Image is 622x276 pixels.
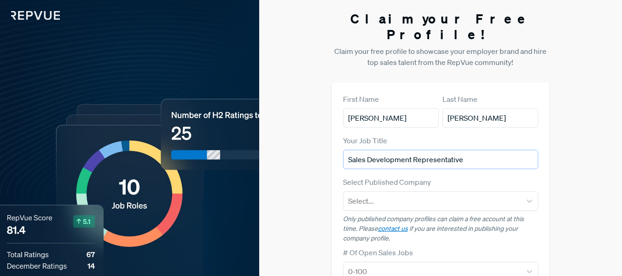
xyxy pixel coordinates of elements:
input: Title [343,150,539,169]
label: First Name [343,94,379,105]
input: First Name [343,108,439,128]
label: Select Published Company [343,176,431,188]
label: Your Job Title [343,135,387,146]
a: contact us [378,224,408,233]
input: Last Name [442,108,538,128]
h3: Claim your Free Profile! [332,11,550,42]
p: Claim your free profile to showcase your employer brand and hire top sales talent from the RepVue... [332,46,550,68]
label: Last Name [442,94,477,105]
p: Only published company profiles can claim a free account at this time. Please if you are interest... [343,214,539,243]
label: # Of Open Sales Jobs [343,247,413,258]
